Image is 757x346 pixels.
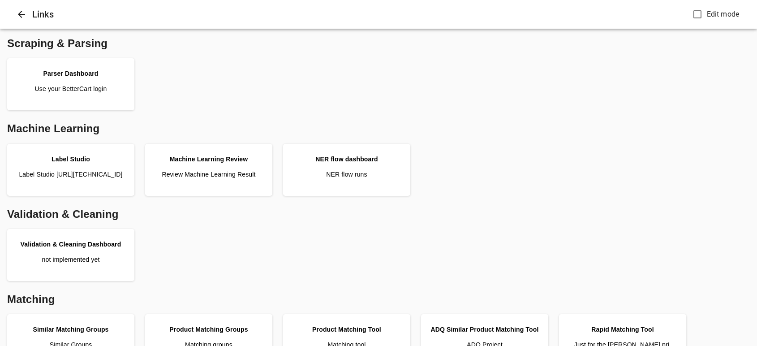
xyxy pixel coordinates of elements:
div: Validation & Cleaning Dashboard [21,240,121,249]
div: Validation & Cleaning [4,203,753,225]
div: NER flow dashboard [315,155,378,164]
a: Machine Learning ReviewReview Machine Learning Result [149,147,269,192]
a: NER flow dashboardNER flow runs [287,147,407,192]
div: Machine Learning [4,117,753,140]
h6: Links [32,7,689,22]
div: Label Studio [52,155,90,164]
div: Product Matching Tool [312,325,381,334]
a: Label StudioLabel Studio [URL][TECHNICAL_ID] [11,147,131,192]
div: Scraping & Parsing [4,32,753,55]
button: Close [11,4,32,25]
p: Label Studio [URL][TECHNICAL_ID] [19,170,122,179]
div: ADQ Similar Product Matching Tool [430,325,538,334]
div: Similar Matching Groups [33,325,108,334]
div: Matching [4,288,753,311]
p: not implemented yet [42,255,100,264]
div: Machine Learning Review [170,155,248,164]
div: Rapid Matching Tool [591,325,654,334]
p: Review Machine Learning Result [162,170,255,179]
a: Parser DashboardUse your BetterCart login [11,62,131,107]
a: Validation & Cleaning Dashboardnot implemented yet [11,233,131,277]
p: NER flow runs [326,170,367,179]
span: Edit mode [707,9,739,20]
p: Use your BetterCart login [35,84,107,93]
div: Parser Dashboard [43,69,98,78]
div: Product Matching Groups [169,325,248,334]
